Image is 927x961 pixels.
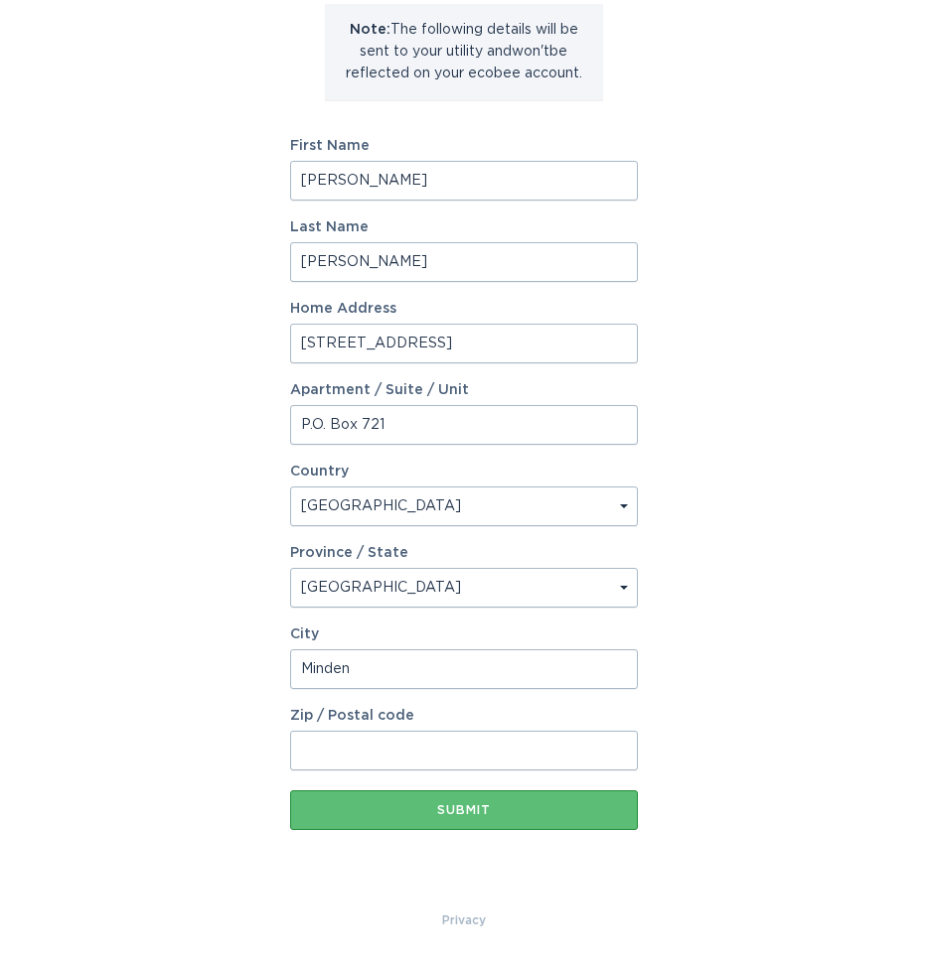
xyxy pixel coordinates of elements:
label: Zip / Postal code [290,709,638,723]
p: The following details will be sent to your utility and won't be reflected on your ecobee account. [340,19,588,84]
button: Submit [290,790,638,830]
label: First Name [290,139,638,153]
label: Last Name [290,220,638,234]
label: Province / State [290,546,408,560]
div: Submit [300,804,628,816]
a: Privacy Policy & Terms of Use [442,909,486,931]
label: City [290,627,638,641]
label: Apartment / Suite / Unit [290,383,638,397]
label: Country [290,465,349,479]
strong: Note: [350,23,390,37]
label: Home Address [290,302,638,316]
